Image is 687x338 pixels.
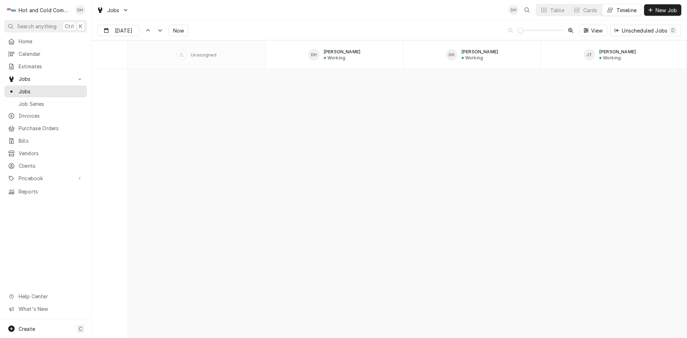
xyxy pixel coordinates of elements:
a: Go to Jobs [4,73,87,85]
a: Go to What's New [4,303,87,315]
div: Hot and Cold Commercial Kitchens, Inc. [19,6,71,14]
div: SPACE for context menu [128,40,679,69]
div: DH [446,49,457,60]
div: Table [550,6,564,14]
div: Working [327,55,345,60]
span: Job Series [19,100,83,108]
a: Purchase Orders [4,122,87,134]
span: Calendar [19,50,83,58]
span: C [79,325,82,333]
span: Bills [19,137,83,144]
a: Reports [4,186,87,197]
a: Estimates [4,60,87,72]
a: Bills [4,135,87,147]
div: Jason Thomason's Avatar [584,49,595,60]
a: Calendar [4,48,87,60]
div: Unscheduled Jobs [622,27,677,34]
span: Jobs [19,88,83,95]
span: Jobs [107,6,120,14]
a: Go to Pricebook [4,172,87,184]
button: Unscheduled Jobs0 [610,25,681,36]
div: Working [465,55,483,60]
div: [PERSON_NAME] [462,49,498,54]
span: Home [19,38,83,45]
span: Vendors [19,150,83,157]
span: K [79,23,82,30]
a: Jobs [4,85,87,97]
div: David Harris's Avatar [446,49,457,60]
span: Estimates [19,63,83,70]
div: Working [603,55,621,60]
div: Cards [583,6,598,14]
div: DH [508,5,518,15]
div: Daryl Harris's Avatar [508,5,518,15]
div: DH [75,5,85,15]
span: Now [172,27,185,34]
div: [PERSON_NAME] [324,49,360,54]
div: DH [308,49,320,60]
span: Jobs [19,75,73,83]
span: Pricebook [19,175,73,182]
a: Invoices [4,110,87,122]
span: Reports [19,188,83,195]
div: Daryl Harris's Avatar [75,5,85,15]
button: Open search [521,4,533,16]
div: SPACE for context menu [92,40,127,69]
div: Unassigned [191,52,216,58]
span: Create [19,326,35,332]
span: Purchase Orders [19,124,83,132]
a: Clients [4,160,87,172]
span: New Job [654,6,678,14]
div: H [6,5,16,15]
button: New Job [644,4,681,16]
button: Now [169,25,189,36]
div: 0 [671,26,675,34]
a: Go to Jobs [94,4,132,16]
button: [DATE] [97,25,139,36]
button: View [579,25,608,36]
a: Job Series [4,98,87,110]
span: View [590,27,604,34]
div: Daryl Harris's Avatar [308,49,320,60]
div: Hot and Cold Commercial Kitchens, Inc.'s Avatar [6,5,16,15]
span: Clients [19,162,83,170]
span: Help Center [19,293,83,300]
div: [PERSON_NAME] [599,49,636,54]
a: Go to Help Center [4,290,87,302]
div: JT [584,49,595,60]
a: Vendors [4,147,87,159]
button: Search anythingCtrlK [4,20,87,33]
span: Ctrl [65,23,74,30]
span: Search anything [17,23,57,30]
span: What's New [19,305,83,313]
a: Home [4,35,87,47]
div: Timeline [617,6,637,14]
span: Invoices [19,112,83,119]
